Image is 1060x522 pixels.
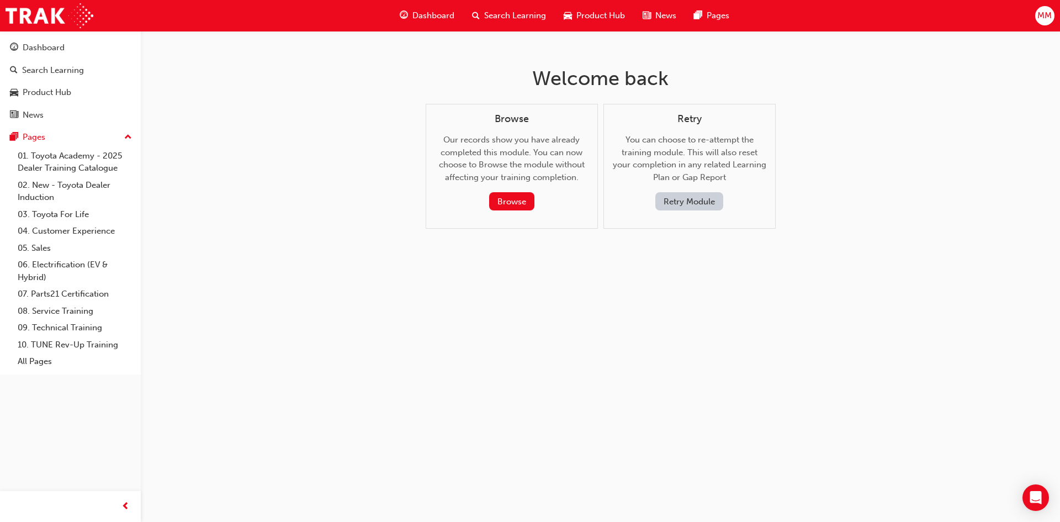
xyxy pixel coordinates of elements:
a: 08. Service Training [13,303,136,320]
span: pages-icon [10,133,18,143]
a: 01. Toyota Academy - 2025 Dealer Training Catalogue [13,147,136,177]
a: 04. Customer Experience [13,223,136,240]
button: MM [1035,6,1054,25]
span: prev-icon [121,500,130,514]
span: up-icon [124,130,132,145]
span: Product Hub [576,9,625,22]
a: guage-iconDashboard [391,4,463,27]
div: You can choose to re-attempt the training module. This will also reset your completion in any rel... [613,113,766,211]
button: Browse [489,192,534,210]
span: guage-icon [400,9,408,23]
span: Search Learning [484,9,546,22]
a: Dashboard [4,38,136,58]
a: 07. Parts21 Certification [13,286,136,303]
span: news-icon [10,110,18,120]
a: 05. Sales [13,240,136,257]
a: 10. TUNE Rev-Up Training [13,336,136,354]
button: Pages [4,127,136,147]
span: pages-icon [694,9,702,23]
span: news-icon [643,9,651,23]
a: Search Learning [4,60,136,81]
button: Retry Module [655,192,723,210]
a: search-iconSearch Learning [463,4,555,27]
div: Pages [23,131,45,144]
div: Product Hub [23,86,71,99]
a: pages-iconPages [685,4,738,27]
div: News [23,109,44,122]
button: DashboardSearch LearningProduct HubNews [4,35,136,127]
h4: Retry [613,113,766,125]
span: car-icon [564,9,572,23]
a: 02. New - Toyota Dealer Induction [13,177,136,206]
h1: Welcome back [426,66,776,91]
span: search-icon [10,66,18,76]
a: 06. Electrification (EV & Hybrid) [13,256,136,286]
img: Trak [6,3,93,28]
a: 09. Technical Training [13,319,136,336]
span: Dashboard [412,9,454,22]
h4: Browse [435,113,589,125]
span: News [655,9,676,22]
a: 03. Toyota For Life [13,206,136,223]
span: Pages [707,9,729,22]
span: guage-icon [10,43,18,53]
a: Product Hub [4,82,136,103]
a: All Pages [13,353,136,370]
div: Search Learning [22,64,84,77]
a: car-iconProduct Hub [555,4,634,27]
a: News [4,105,136,125]
div: Dashboard [23,41,65,54]
div: Our records show you have already completed this module. You can now choose to Browse the module ... [435,113,589,211]
div: Open Intercom Messenger [1022,484,1049,511]
span: car-icon [10,88,18,98]
a: news-iconNews [634,4,685,27]
span: MM [1037,9,1052,22]
span: search-icon [472,9,480,23]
